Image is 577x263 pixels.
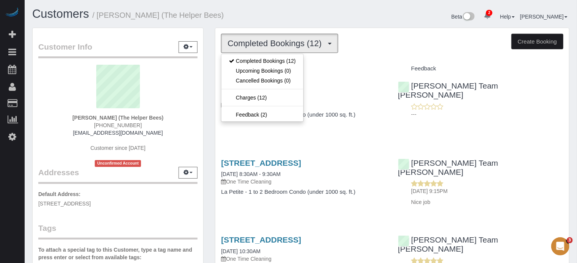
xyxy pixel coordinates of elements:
[93,11,224,19] small: / [PERSON_NAME] (The Helper Bees)
[221,112,386,118] h4: La Petite - 1 to 2 Bedroom Condo (under 1000 sq. ft.)
[221,235,301,244] a: [STREET_ADDRESS]
[221,76,303,86] a: Cancelled Bookings (0)
[567,237,573,243] span: 3
[95,160,141,167] span: Unconfirmed Account
[411,187,563,195] p: [DATE] 9:15PM
[5,8,20,18] img: Automaid Logo
[32,7,89,20] a: Customers
[221,110,303,120] a: Feedback (2)
[411,198,563,206] p: Nice job
[221,171,281,177] a: [DATE] 8:30AM - 9:30AM
[520,14,568,20] a: [PERSON_NAME]
[500,14,515,20] a: Help
[38,190,81,198] label: Default Address:
[38,223,198,240] legend: Tags
[452,14,475,20] a: Beta
[221,178,386,185] p: One Time Cleaning
[398,159,499,176] a: [PERSON_NAME] Team [PERSON_NAME]
[221,66,303,76] a: Upcoming Bookings (0)
[221,93,303,103] a: Charges (12)
[462,12,475,22] img: New interface
[91,145,146,151] span: Customer since [DATE]
[486,10,492,16] span: 2
[511,34,563,50] button: Create Booking
[221,159,301,167] a: [STREET_ADDRESS]
[551,237,569,255] iframe: Intercom live chat
[221,34,338,53] button: Completed Bookings (12)
[411,110,563,118] p: ---
[38,246,198,261] label: To attach a special tag to this Customer, type a tag name and press enter or select from availabl...
[221,65,386,72] h4: Service
[38,201,91,207] span: [STREET_ADDRESS]
[72,115,163,121] strong: [PERSON_NAME] (The Helper Bees)
[221,101,386,109] p: One Time Cleaning
[94,122,142,128] span: [PHONE_NUMBER]
[221,56,303,66] a: Completed Bookings (12)
[221,248,260,254] a: [DATE] 10:30AM
[398,65,563,72] h4: Feedback
[73,130,163,136] a: [EMAIL_ADDRESS][DOMAIN_NAME]
[480,8,495,24] a: 2
[38,41,198,58] legend: Customer Info
[221,255,386,263] p: One Time Cleaning
[227,39,325,48] span: Completed Bookings (12)
[398,235,499,253] a: [PERSON_NAME] Team [PERSON_NAME]
[221,189,386,195] h4: La Petite - 1 to 2 Bedroom Condo (under 1000 sq. ft.)
[398,81,499,99] a: [PERSON_NAME] Team [PERSON_NAME]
